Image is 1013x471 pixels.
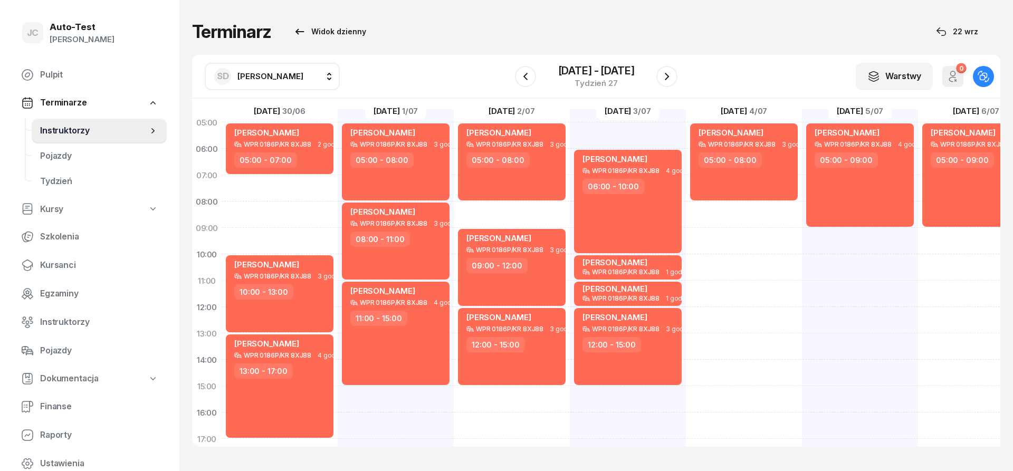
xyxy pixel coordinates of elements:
span: [PERSON_NAME] [815,128,880,138]
div: 11:00 [192,267,222,294]
a: Pulpit [13,62,167,88]
span: 3 godz. [434,141,457,148]
div: 05:00 - 08:00 [699,152,762,168]
a: Kursanci [13,253,167,278]
span: 3 godz. [782,141,805,148]
span: 4 godz. [666,167,689,175]
span: JC [27,28,39,37]
span: 2/07 [517,107,534,115]
h1: Terminarz [192,22,271,41]
span: [PERSON_NAME] [466,312,531,322]
div: WPR 0186P/KR 8XJ88 [592,325,660,332]
button: 0 [942,66,963,87]
span: 3/07 [633,107,651,115]
div: 09:00 - 12:00 [466,258,528,273]
div: 13:00 [192,320,222,347]
span: [PERSON_NAME] [234,339,299,349]
div: 14:00 [192,347,222,373]
span: Instruktorzy [40,124,148,138]
div: 13:00 - 17:00 [234,363,293,379]
div: WPR 0186P/KR 8XJ88 [592,268,660,275]
span: [PERSON_NAME] [466,233,531,243]
div: WPR 0186P/KR 8XJ88 [940,141,1008,148]
span: [PERSON_NAME] [582,154,647,164]
span: [PERSON_NAME] [234,128,299,138]
span: 3 godz. [550,141,573,148]
div: 12:00 - 15:00 [466,337,525,352]
div: 15:00 [192,373,222,399]
span: Ustawienia [40,457,158,470]
div: 05:00 - 09:00 [815,152,878,168]
span: [PERSON_NAME] [699,128,763,138]
span: [DATE] [721,107,747,115]
span: Egzaminy [40,287,158,301]
span: [DATE] [374,107,400,115]
div: 10:00 - 13:00 [234,284,293,300]
span: Pojazdy [40,149,158,163]
span: 1/07 [402,107,418,115]
div: 12:00 [192,294,222,320]
span: 6/07 [981,107,999,115]
div: WPR 0186P/KR 8XJ88 [476,141,543,148]
div: WPR 0186P/KR 8XJ88 [244,141,311,148]
span: [PERSON_NAME] [582,284,647,294]
a: Szkolenia [13,224,167,249]
div: [PERSON_NAME] [50,33,114,46]
div: WPR 0186P/KR 8XJ88 [592,167,660,174]
div: 22 wrz [936,25,978,38]
div: WPR 0186P/KR 8XJ88 [708,141,776,148]
div: WPR 0186P/KR 8XJ88 [360,141,427,148]
span: 4 godz. [434,299,457,306]
span: Finanse [40,400,158,414]
span: Tydzień [40,175,158,188]
div: 08:00 [192,188,222,215]
div: 17:00 [192,426,222,452]
span: 4 godz. [318,352,341,359]
span: [PERSON_NAME] [350,286,415,296]
span: 4/07 [749,107,767,115]
span: 3 godz. [434,220,457,227]
div: 16:00 [192,399,222,426]
div: 10:00 [192,241,222,267]
a: Pojazdy [13,338,167,363]
span: 3 godz. [318,273,341,280]
div: 07:00 [192,162,222,188]
div: 12:00 - 15:00 [582,337,641,352]
span: Pulpit [40,68,158,82]
a: Finanse [13,394,167,419]
span: [PERSON_NAME] [234,259,299,270]
span: Dokumentacja [40,372,99,386]
a: Pojazdy [32,143,167,169]
div: WPR 0186P/KR 8XJ88 [476,246,543,253]
span: [PERSON_NAME] [350,207,415,217]
span: - [594,65,599,76]
span: Kursanci [40,258,158,272]
div: WPR 0186P/KR 8XJ88 [360,299,427,306]
span: 3 godz. [550,325,573,333]
div: 06:00 [192,136,222,162]
div: 06:00 - 10:00 [582,179,644,194]
div: WPR 0186P/KR 8XJ88 [476,325,543,332]
div: 0 [956,63,966,73]
div: Warstwy [867,70,921,83]
span: Instruktorzy [40,315,158,329]
span: [PERSON_NAME] [582,257,647,267]
a: Kursy [13,197,167,222]
a: Dokumentacja [13,367,167,391]
a: Raporty [13,422,167,448]
span: [DATE] [489,107,515,115]
div: 08:00 - 11:00 [350,232,410,247]
span: [PERSON_NAME] [582,312,647,322]
span: SD [217,72,229,81]
a: Tydzień [32,169,167,194]
button: 22 wrz [926,21,988,42]
div: Tydzień 27 [558,79,635,87]
button: Warstwy [856,63,933,90]
span: [DATE] [953,107,979,115]
span: 1 godz. [666,295,687,302]
span: [DATE] [605,107,631,115]
div: WPR 0186P/KR 8XJ88 [244,352,311,359]
span: 3 godz. [666,325,689,333]
div: WPR 0186P/KR 8XJ88 [592,295,660,302]
div: 05:00 - 07:00 [234,152,297,168]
